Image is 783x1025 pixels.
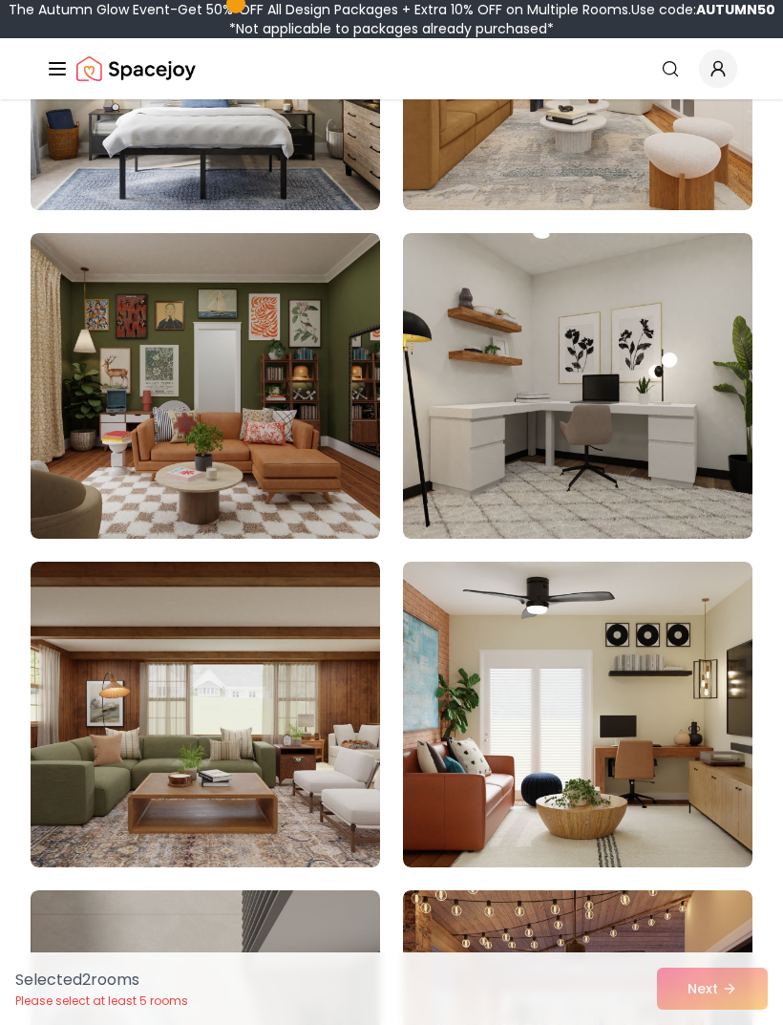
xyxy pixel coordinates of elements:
[76,50,196,88] a: Spacejoy
[403,562,752,867] img: Room room-44
[31,233,380,539] img: Room room-41
[229,19,554,38] span: *Not applicable to packages already purchased*
[76,50,196,88] img: Spacejoy Logo
[15,993,188,1009] p: Please select at least 5 rooms
[31,562,380,867] img: Room room-43
[46,38,737,99] nav: Global
[15,969,188,992] p: Selected 2 room s
[403,233,752,539] img: Room room-42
